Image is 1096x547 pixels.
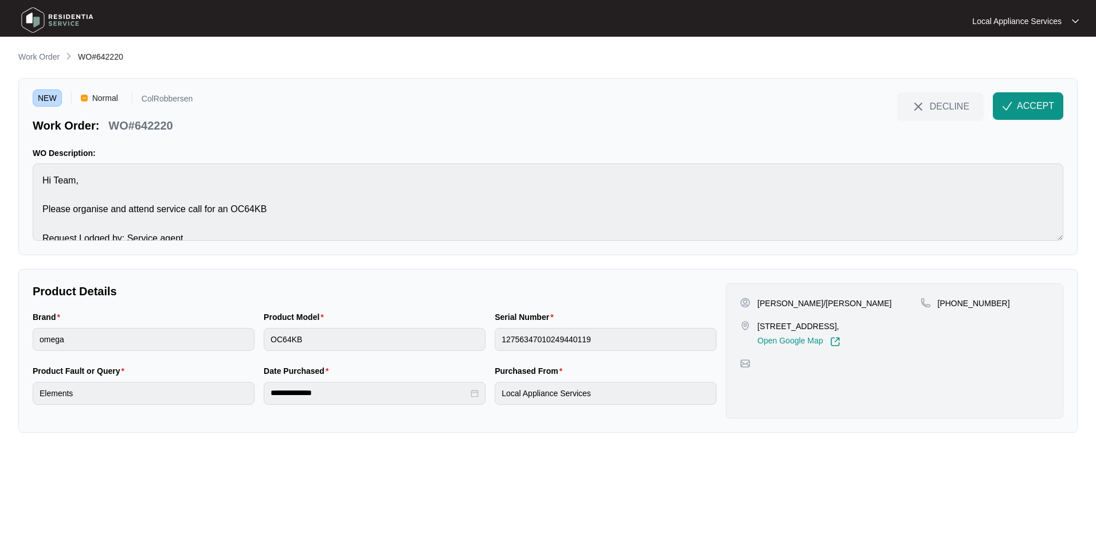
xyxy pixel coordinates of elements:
[33,365,129,377] label: Product Fault or Query
[930,100,969,112] span: DECLINE
[64,52,73,61] img: chevron-right
[81,95,88,101] img: Vercel Logo
[1072,18,1079,24] img: dropdown arrow
[33,382,255,405] input: Product Fault or Query
[495,328,717,351] input: Serial Number
[33,328,255,351] input: Brand
[495,311,558,323] label: Serial Number
[108,118,173,134] p: WO#642220
[740,358,750,369] img: map-pin
[972,15,1062,27] p: Local Appliance Services
[33,311,65,323] label: Brand
[911,100,925,114] img: close-Icon
[18,51,60,62] p: Work Order
[757,298,891,309] p: [PERSON_NAME]/[PERSON_NAME]
[921,298,931,308] img: map-pin
[33,89,62,107] span: NEW
[142,95,193,107] p: ColRobbersen
[33,118,99,134] p: Work Order:
[264,365,333,377] label: Date Purchased
[757,321,840,332] p: [STREET_ADDRESS],
[264,328,486,351] input: Product Model
[16,51,62,64] a: Work Order
[897,92,984,120] button: close-IconDECLINE
[33,283,717,299] p: Product Details
[33,163,1063,241] textarea: Hi Team, Please organise and attend service call for an OC64KB Request Lodged by: Service agent P...
[88,89,123,107] span: Normal
[495,365,567,377] label: Purchased From
[1017,99,1054,113] span: ACCEPT
[830,337,840,347] img: Link-External
[78,52,123,61] span: WO#642220
[1002,101,1012,111] img: check-Icon
[495,382,717,405] input: Purchased From
[740,298,750,308] img: user-pin
[33,147,1063,159] p: WO Description:
[264,311,328,323] label: Product Model
[271,387,468,399] input: Date Purchased
[740,321,750,331] img: map-pin
[17,3,97,37] img: residentia service logo
[757,337,840,347] a: Open Google Map
[993,92,1063,120] button: check-IconACCEPT
[938,298,1010,309] p: [PHONE_NUMBER]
